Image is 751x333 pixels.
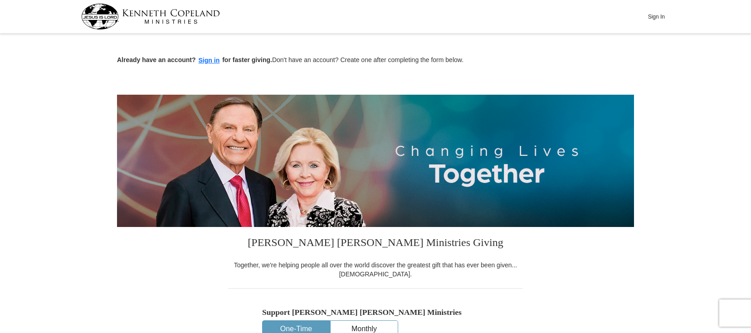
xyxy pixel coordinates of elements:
[228,227,523,261] h3: [PERSON_NAME] [PERSON_NAME] Ministries Giving
[262,308,489,317] h5: Support [PERSON_NAME] [PERSON_NAME] Ministries
[81,4,220,29] img: kcm-header-logo.svg
[196,55,223,66] button: Sign in
[117,56,272,63] strong: Already have an account? for faster giving.
[643,10,670,24] button: Sign In
[117,55,634,66] p: Don't have an account? Create one after completing the form below.
[228,261,523,279] div: Together, we're helping people all over the world discover the greatest gift that has ever been g...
